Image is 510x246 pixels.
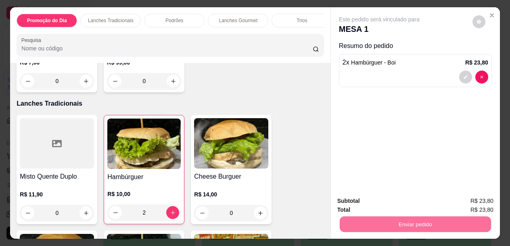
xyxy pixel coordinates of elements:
[297,17,307,24] p: Trios
[343,58,396,67] p: 2 x
[219,17,257,24] p: Lanches Gourmet
[194,172,268,181] h4: Cheese Burguer
[167,75,180,88] button: increase-product-quantity
[107,172,181,182] h4: Hambúrguer
[109,75,121,88] button: decrease-product-quantity
[79,75,92,88] button: increase-product-quantity
[21,37,44,44] label: Pesquisa
[20,190,94,198] p: R$ 11,90
[337,206,350,213] strong: Total
[339,23,420,35] p: MESA 1
[194,190,268,198] p: R$ 14,00
[17,99,324,108] p: Lanches Tradicionais
[27,17,67,24] p: Promoção do Dia
[107,190,181,198] p: R$ 10,00
[194,118,268,169] img: product-image
[165,17,184,24] p: Podrões
[485,9,498,22] button: Close
[21,44,313,52] input: Pesquisa
[459,71,472,83] button: decrease-product-quantity
[475,71,488,83] button: decrease-product-quantity
[88,17,134,24] p: Lanches Tradicionais
[20,172,94,181] h4: Misto Quente Duplo
[107,119,181,169] img: product-image
[465,58,488,67] p: R$ 23,80
[339,15,420,23] p: Este pedido será vinculado para
[339,41,492,51] p: Resumo do pedido
[340,216,491,232] button: Enviar pedido
[351,59,396,66] span: Hambúrguer - Boi
[21,75,34,88] button: decrease-product-quantity
[472,15,485,28] button: decrease-product-quantity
